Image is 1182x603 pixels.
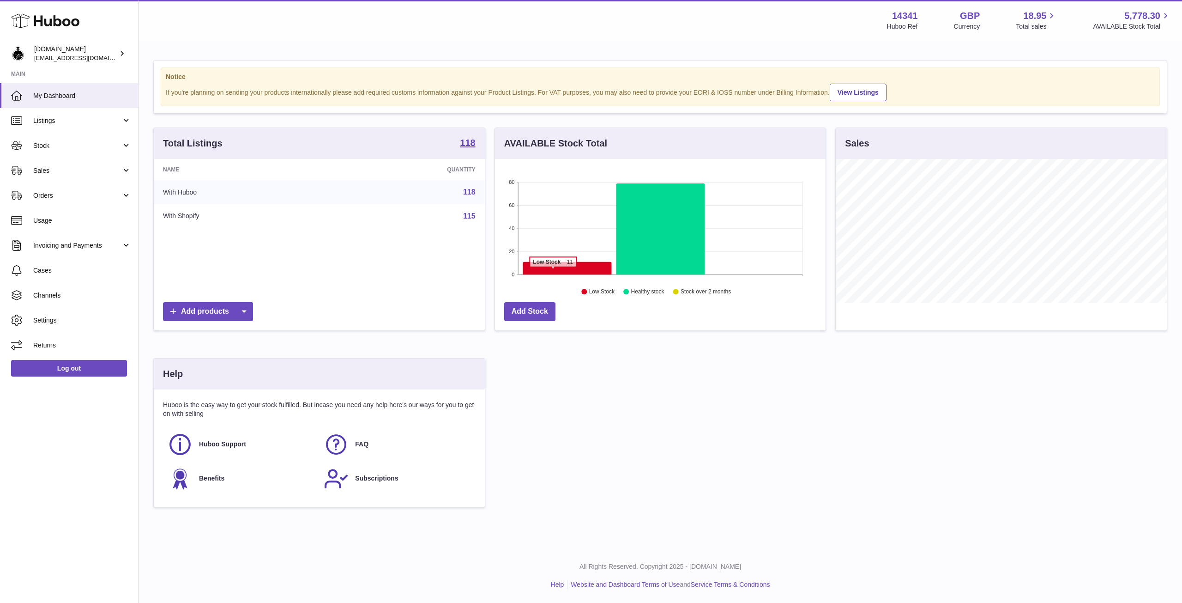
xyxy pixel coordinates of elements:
span: Invoicing and Payments [33,241,121,250]
a: Add Stock [504,302,555,321]
span: Orders [33,191,121,200]
span: Subscriptions [355,474,398,483]
a: 118 [463,188,476,196]
span: Returns [33,341,131,350]
text: 0 [512,272,514,277]
td: With Huboo [154,180,332,204]
th: Quantity [332,159,484,180]
text: 20 [509,249,514,254]
li: and [567,580,770,589]
tspan: 11 [567,259,573,265]
span: Listings [33,116,121,125]
span: My Dashboard [33,91,131,100]
a: View Listings [830,84,886,101]
th: Name [154,159,332,180]
a: Add products [163,302,253,321]
strong: GBP [960,10,980,22]
span: 5,778.30 [1124,10,1160,22]
a: Service Terms & Conditions [691,581,770,588]
text: Stock over 2 months [681,289,731,295]
text: 80 [509,179,514,185]
strong: Notice [166,73,1155,81]
a: Help [551,581,564,588]
h3: Total Listings [163,137,223,150]
h3: Sales [845,137,869,150]
div: [DOMAIN_NAME] [34,45,117,62]
span: Stock [33,141,121,150]
a: 118 [460,138,475,149]
a: Website and Dashboard Terms of Use [571,581,680,588]
p: Huboo is the easy way to get your stock fulfilled. But incase you need any help here's our ways f... [163,401,476,418]
a: Log out [11,360,127,377]
td: With Shopify [154,204,332,228]
a: Benefits [168,466,314,491]
span: Usage [33,216,131,225]
span: [EMAIL_ADDRESS][DOMAIN_NAME] [34,54,136,61]
h3: AVAILABLE Stock Total [504,137,607,150]
span: Sales [33,166,121,175]
span: Total sales [1016,22,1057,31]
a: 5,778.30 AVAILABLE Stock Total [1093,10,1171,31]
span: Settings [33,316,131,325]
text: Low Stock [589,289,615,295]
span: Cases [33,266,131,275]
strong: 14341 [892,10,918,22]
text: 40 [509,225,514,231]
text: Healthy stock [631,289,664,295]
p: All Rights Reserved. Copyright 2025 - [DOMAIN_NAME] [146,562,1175,571]
text: 60 [509,202,514,208]
span: Huboo Support [199,440,246,449]
span: FAQ [355,440,368,449]
a: Subscriptions [324,466,470,491]
span: 18.95 [1023,10,1046,22]
a: FAQ [324,432,470,457]
strong: 118 [460,138,475,147]
h3: Help [163,368,183,380]
div: Huboo Ref [887,22,918,31]
span: Channels [33,291,131,300]
span: Benefits [199,474,224,483]
a: 115 [463,212,476,220]
img: theperfumesampler@gmail.com [11,47,25,61]
div: If you're planning on sending your products internationally please add required customs informati... [166,82,1155,101]
a: Huboo Support [168,432,314,457]
tspan: Low Stock [533,259,561,265]
div: Currency [954,22,980,31]
span: AVAILABLE Stock Total [1093,22,1171,31]
a: 18.95 Total sales [1016,10,1057,31]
